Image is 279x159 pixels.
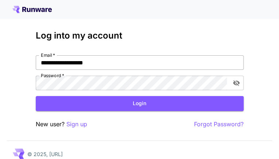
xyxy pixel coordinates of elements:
[27,150,63,158] p: © 2025, [URL]
[41,72,64,79] label: Password
[36,96,244,111] button: Login
[230,76,243,90] button: toggle password visibility
[36,31,244,41] h3: Log into my account
[66,120,87,129] button: Sign up
[36,120,87,129] p: New user?
[41,52,55,58] label: Email
[194,120,244,129] button: Forgot Password?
